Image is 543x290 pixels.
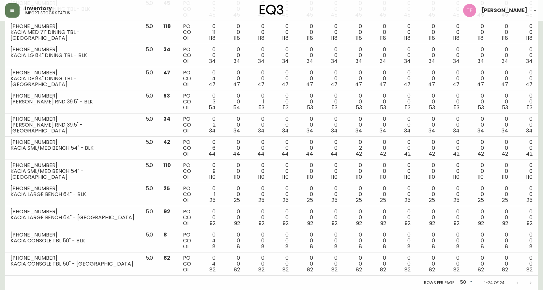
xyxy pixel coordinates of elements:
span: 44 [257,150,264,158]
div: 0 0 [324,70,338,87]
span: 25 [502,196,508,204]
div: 0 0 [494,47,508,64]
div: KACIA MED 71" DINING TBL -[GEOGRAPHIC_DATA] [10,29,135,41]
span: 44 [330,150,338,158]
td: 5.0 [141,44,158,67]
div: PO CO [183,186,191,203]
div: 0 0 [470,186,484,203]
div: 0 0 [421,162,435,180]
div: 0 0 [299,47,313,64]
span: 54 [233,104,240,111]
h5: import stock status [25,11,70,15]
span: 110 [355,173,362,181]
div: 0 0 [324,47,338,64]
span: 47 [453,81,460,88]
span: 47 [501,81,508,88]
div: 50 [458,277,474,288]
span: 42 [477,150,484,158]
span: 34 [404,57,411,65]
div: 0 2 [202,116,216,134]
div: [PERSON_NAME] RND 39.5" - [GEOGRAPHIC_DATA] [10,122,135,134]
div: 0 0 [275,209,289,226]
span: 118 [331,34,338,42]
div: 0 0 [445,116,460,134]
span: 25 [163,185,170,192]
div: 0 0 [226,93,240,111]
span: 34 [404,127,411,134]
span: 34 [355,127,362,134]
span: 42 [502,150,508,158]
div: 0 0 [445,70,460,87]
span: 118 [502,34,508,42]
span: 25 [404,196,411,204]
div: 0 1 [250,93,264,111]
div: 0 0 [250,23,264,41]
div: [PHONE_NUMBER] [10,139,135,145]
span: 25 [453,196,460,204]
img: 509424b058aae2bad57fee408324c33f [463,4,476,17]
div: KACIA LARGE BENCH 64" - BLK [10,191,135,197]
span: 34 [331,57,338,65]
div: 0 0 [397,70,411,87]
span: 47 [526,81,533,88]
div: 0 0 [226,70,240,87]
div: 0 0 [202,47,216,64]
div: 0 0 [226,186,240,203]
span: OI [183,104,189,111]
span: 25 [526,196,533,204]
span: 47 [282,81,289,88]
span: 110 [258,173,264,181]
div: 0 0 [348,70,362,87]
span: 44 [208,150,216,158]
span: 34 [380,57,386,65]
span: 92 [163,208,170,215]
span: 110 [380,173,386,181]
span: 47 [404,81,411,88]
div: 0 0 [372,162,386,180]
td: 5.0 [141,21,158,44]
div: 0 4 [202,70,216,87]
div: 0 11 [202,23,216,41]
div: [PHONE_NUMBER] [10,116,135,122]
div: 0 0 [324,116,338,134]
div: 0 0 [299,186,313,203]
span: 25 [258,196,264,204]
span: 118 [429,34,435,42]
span: 25 [307,196,313,204]
span: 47 [163,69,170,76]
span: [PERSON_NAME] [481,8,527,13]
div: 0 0 [397,47,411,64]
span: 34 [355,57,362,65]
div: 0 0 [226,116,240,134]
span: OI [183,220,189,227]
div: 0 0 [299,116,313,134]
div: 0 0 [226,162,240,180]
span: OI [183,81,189,88]
span: 34 [477,127,484,134]
div: 0 0 [397,116,411,134]
span: OI [183,173,189,181]
span: 118 [477,34,484,42]
span: 25 [356,196,362,204]
div: 0 0 [519,47,533,64]
span: 53 [429,104,435,111]
div: 0 0 [275,47,289,64]
div: 0 0 [421,186,435,203]
span: 44 [281,150,289,158]
div: PO CO [183,47,191,64]
span: 53 [307,104,313,111]
div: 0 0 [421,70,435,87]
div: 0 0 [519,116,533,134]
span: 110 [453,173,460,181]
td: 5.0 [141,137,158,160]
span: 47 [233,81,240,88]
span: 53 [282,104,289,111]
span: 25 [380,196,386,204]
span: 42 [453,150,460,158]
span: 34 [209,57,216,65]
div: 0 0 [470,23,484,41]
div: 0 0 [226,47,240,64]
div: 0 0 [275,139,289,157]
div: 0 0 [324,139,338,157]
div: 0 0 [421,116,435,134]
